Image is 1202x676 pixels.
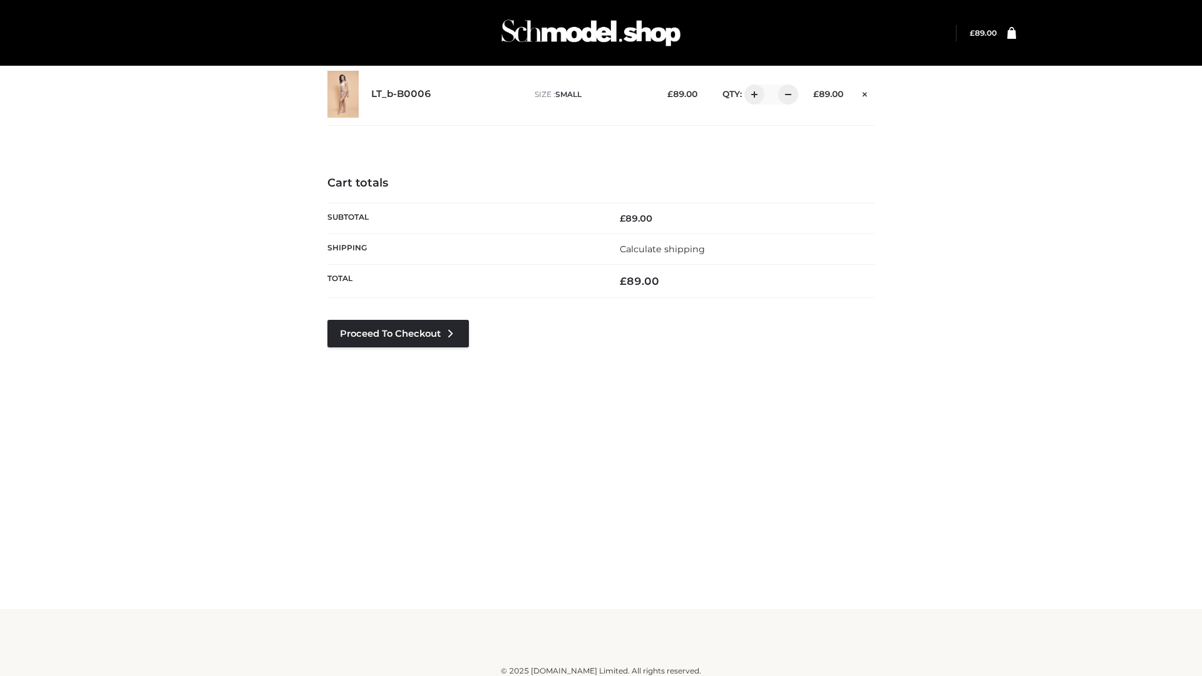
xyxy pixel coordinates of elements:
a: Remove this item [856,84,875,101]
span: £ [970,28,975,38]
a: Proceed to Checkout [327,320,469,347]
h4: Cart totals [327,177,875,190]
img: LT_b-B0006 - SMALL [327,71,359,118]
span: £ [813,89,819,99]
span: £ [620,213,625,224]
bdi: 89.00 [813,89,843,99]
th: Total [327,265,601,298]
div: QTY: [710,84,794,105]
a: Calculate shipping [620,243,705,255]
bdi: 89.00 [620,213,652,224]
th: Shipping [327,233,601,264]
bdi: 89.00 [620,275,659,287]
img: Schmodel Admin 964 [497,8,685,58]
bdi: 89.00 [970,28,997,38]
bdi: 89.00 [667,89,697,99]
a: LT_b-B0006 [371,88,431,100]
span: £ [620,275,627,287]
th: Subtotal [327,203,601,233]
span: £ [667,89,673,99]
span: SMALL [555,90,582,99]
p: size : [535,89,648,100]
a: £89.00 [970,28,997,38]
